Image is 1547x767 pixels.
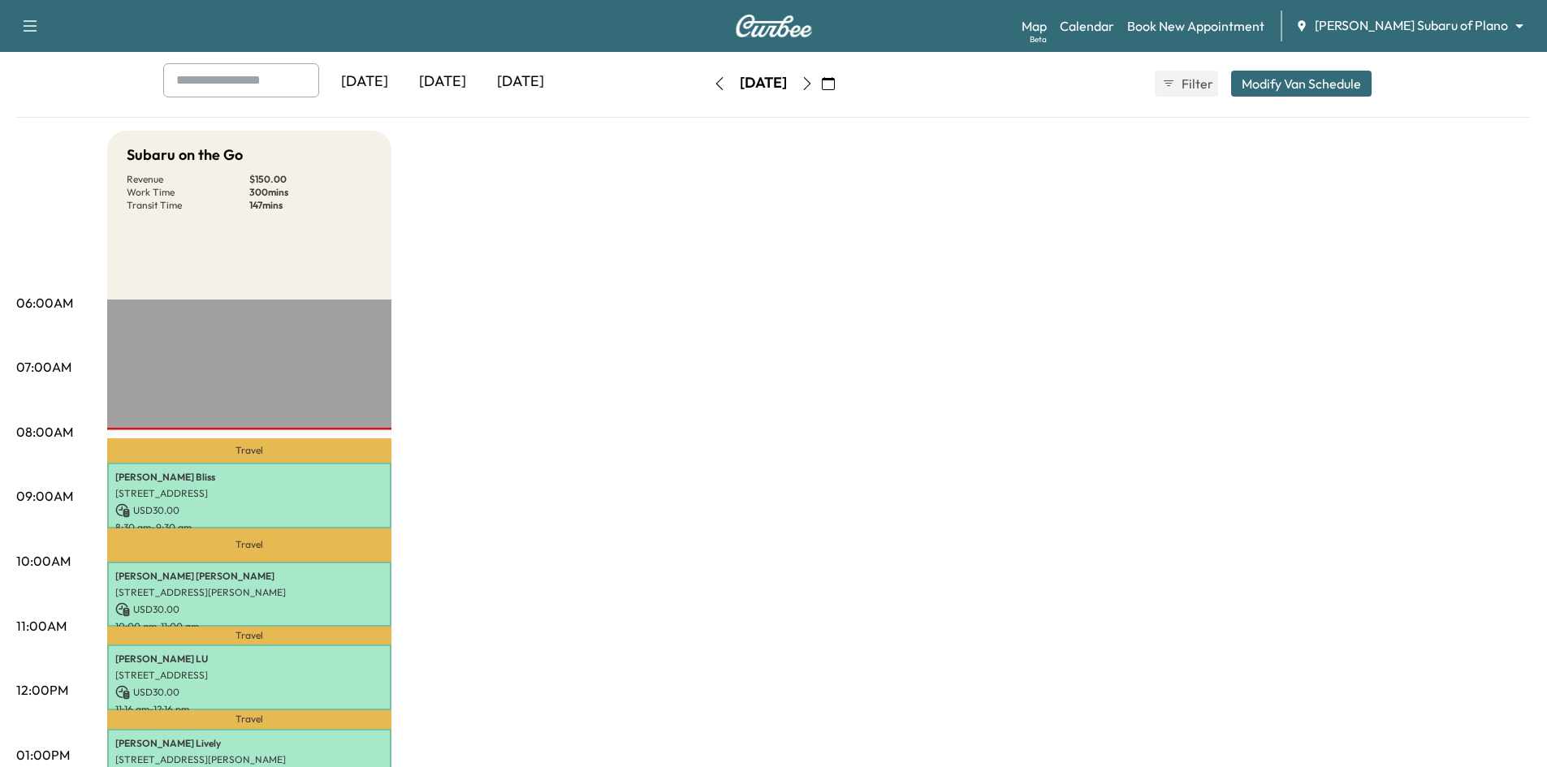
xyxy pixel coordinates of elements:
p: 08:00AM [16,422,73,442]
p: [PERSON_NAME] Bliss [115,471,383,484]
p: Travel [107,710,391,729]
p: 8:30 am - 9:30 am [115,521,383,534]
div: [DATE] [326,63,404,101]
div: Beta [1030,33,1047,45]
p: [STREET_ADDRESS] [115,669,383,682]
p: 09:00AM [16,486,73,506]
p: Transit Time [127,199,249,212]
p: 147 mins [249,199,372,212]
p: 10:00AM [16,551,71,571]
p: Work Time [127,186,249,199]
h5: Subaru on the Go [127,144,243,166]
p: USD 30.00 [115,503,383,518]
div: [DATE] [404,63,482,101]
div: [DATE] [740,73,787,93]
p: $ 150.00 [249,173,372,186]
p: Travel [107,528,391,561]
div: [DATE] [482,63,560,101]
p: 07:00AM [16,357,71,377]
a: Calendar [1060,16,1114,36]
p: [STREET_ADDRESS][PERSON_NAME] [115,586,383,599]
p: [PERSON_NAME] LU [115,653,383,666]
p: 11:16 am - 12:16 pm [115,703,383,716]
p: [STREET_ADDRESS] [115,487,383,500]
p: 12:00PM [16,680,68,700]
button: Modify Van Schedule [1231,71,1372,97]
p: Travel [107,438,391,463]
p: 06:00AM [16,293,73,312]
p: 300 mins [249,186,372,199]
p: USD 30.00 [115,602,383,617]
p: [STREET_ADDRESS][PERSON_NAME] [115,753,383,766]
p: Revenue [127,173,249,186]
span: Filter [1182,74,1211,93]
a: MapBeta [1022,16,1047,36]
p: 11:00AM [16,616,67,636]
p: [PERSON_NAME] [PERSON_NAME] [115,570,383,583]
a: Book New Appointment [1127,16,1264,36]
img: Curbee Logo [735,15,813,37]
p: 10:00 am - 11:00 am [115,620,383,633]
button: Filter [1155,71,1218,97]
span: [PERSON_NAME] Subaru of Plano [1315,16,1508,35]
p: Travel [107,627,391,644]
p: 01:00PM [16,745,70,765]
p: USD 30.00 [115,685,383,700]
p: [PERSON_NAME] Lively [115,737,383,750]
